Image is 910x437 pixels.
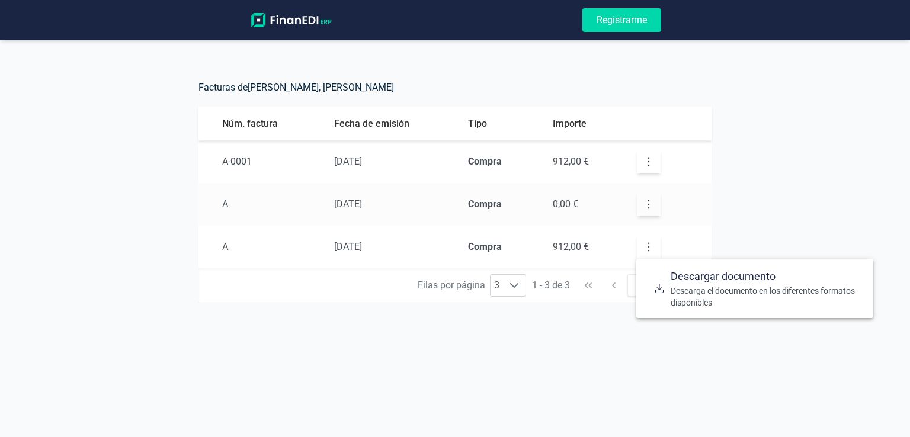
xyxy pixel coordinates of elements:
[198,78,712,107] h5: Facturas de [PERSON_NAME], [PERSON_NAME]
[468,118,487,129] span: Tipo
[334,156,362,167] span: [DATE]
[468,198,502,210] strong: Compra
[249,13,334,27] img: logo
[222,156,252,167] span: A-0001
[222,241,228,252] span: A
[222,118,278,129] span: Núm. factura
[334,118,409,129] span: Fecha de emisión
[553,241,589,252] span: 912,00 €
[468,156,502,167] strong: Compra
[491,275,503,296] span: 3
[553,156,589,167] span: 912,00 €
[553,198,578,210] span: 0,00 €
[553,118,587,129] span: Importe
[671,285,864,309] span: Descarga el documento en los diferentes formatos disponibles
[418,278,485,293] span: Filas por página
[334,241,362,252] span: [DATE]
[222,198,228,210] span: A
[527,274,575,297] span: 1 - 3 de 3
[468,241,502,252] strong: Compra
[582,8,661,32] button: Registrarme
[627,274,650,297] button: 1
[334,198,362,210] span: [DATE]
[671,268,864,285] span: Descargar documento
